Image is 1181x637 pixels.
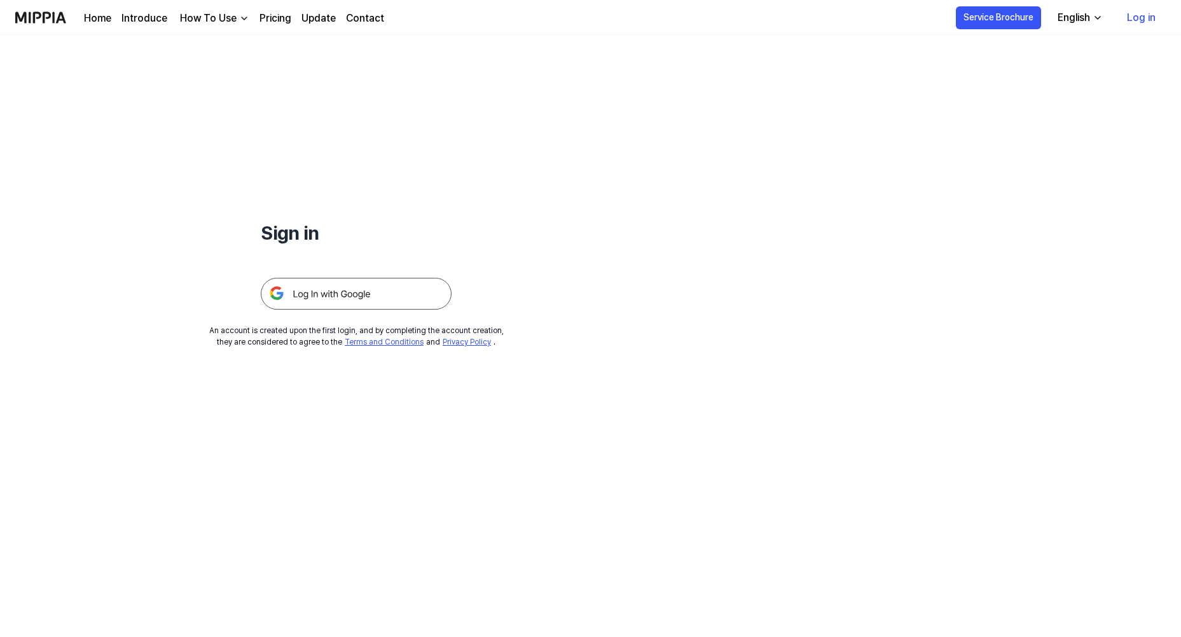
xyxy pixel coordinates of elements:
[261,278,452,310] img: 구글 로그인 버튼
[443,338,491,346] a: Privacy Policy
[259,11,291,26] a: Pricing
[177,11,249,26] button: How To Use
[346,11,384,26] a: Contact
[84,11,111,26] a: Home
[239,13,249,24] img: down
[1055,10,1093,25] div: English
[121,11,167,26] a: Introduce
[261,219,452,247] h1: Sign in
[177,11,239,26] div: How To Use
[956,6,1041,29] button: Service Brochure
[209,325,504,348] div: An account is created upon the first login, and by completing the account creation, they are cons...
[345,338,424,346] a: Terms and Conditions
[1047,5,1110,31] button: English
[301,11,336,26] a: Update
